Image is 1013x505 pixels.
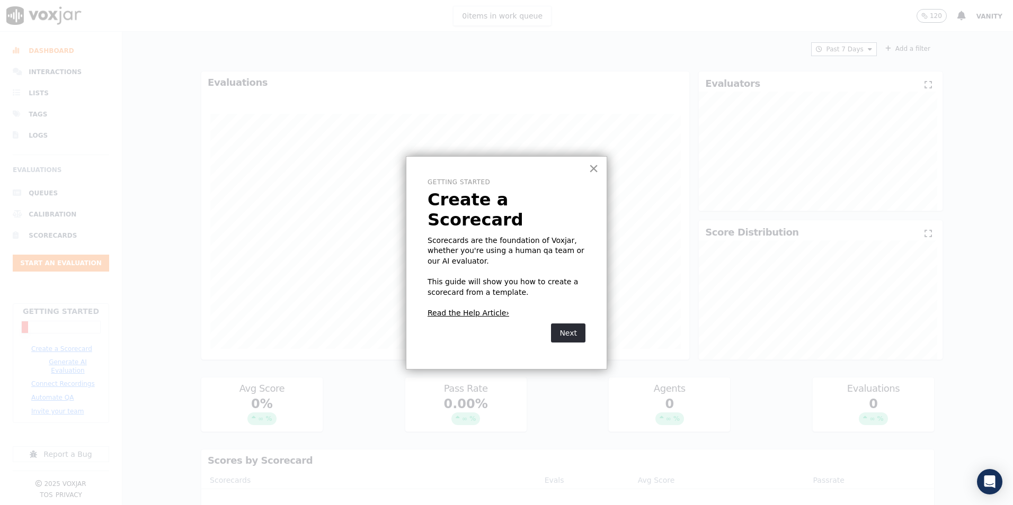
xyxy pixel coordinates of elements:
[977,469,1002,494] div: Open Intercom Messenger
[428,277,585,297] p: This guide will show you how to create a scorecard from a template.
[428,178,585,187] p: Getting Started
[428,309,509,317] a: Read the Help Article›
[589,160,599,177] button: Close
[428,190,585,230] p: Create a Scorecard
[428,236,585,267] p: Scorecards are the foundation of Voxjar, whether you're using a human qa team or our AI evaluator.
[551,323,585,342] button: Next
